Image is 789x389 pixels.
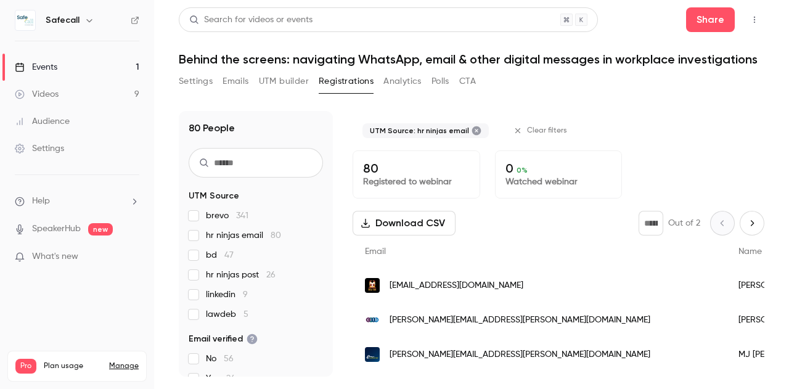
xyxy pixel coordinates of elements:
button: Download CSV [353,211,456,235]
img: Safecall [15,10,35,30]
span: Help [32,195,50,208]
span: lawdeb [206,308,248,321]
img: brewyork.co.uk [365,278,380,293]
p: 80 [363,161,470,176]
span: new [88,223,113,235]
button: Settings [179,72,213,91]
p: Out of 2 [668,217,700,229]
span: Email [365,247,386,256]
span: 56 [224,354,234,363]
h6: Safecall [46,14,80,27]
button: Analytics [383,72,422,91]
span: Name [738,247,762,256]
div: Events [15,61,57,73]
span: 80 [271,231,281,240]
button: UTM builder [259,72,309,91]
button: Share [686,7,735,32]
span: UTM Source [189,190,239,202]
span: Clear filters [527,126,567,136]
a: Manage [109,361,139,371]
h1: Behind the screens: navigating WhatsApp, email & other digital messages in workplace investigations [179,52,764,67]
span: UTM Source: hr ninjas email [370,126,469,136]
img: eurostar.com [365,347,380,362]
button: CTA [459,72,476,91]
button: Clear filters [509,121,574,141]
span: 26 [266,271,276,279]
span: brevo [206,210,248,222]
span: Email verified [189,333,258,345]
span: Yes [206,372,235,385]
p: 0 [505,161,612,176]
button: Polls [431,72,449,91]
span: linkedin [206,289,248,301]
span: 24 [226,374,235,383]
img: citb.co.uk [365,313,380,327]
div: Settings [15,142,64,155]
span: bd [206,249,234,261]
button: Next page [740,211,764,235]
span: 341 [236,211,248,220]
span: hr ninjas email [206,229,281,242]
span: [PERSON_NAME][EMAIL_ADDRESS][PERSON_NAME][DOMAIN_NAME] [390,348,650,361]
div: Search for videos or events [189,14,313,27]
span: 5 [243,310,248,319]
span: [EMAIL_ADDRESS][DOMAIN_NAME] [390,279,523,292]
span: Pro [15,359,36,374]
iframe: Noticeable Trigger [125,252,139,263]
span: Plan usage [44,361,102,371]
button: Registrations [319,72,374,91]
span: hr ninjas post [206,269,276,281]
a: SpeakerHub [32,223,81,235]
span: 0 % [517,166,528,174]
div: Videos [15,88,59,100]
span: No [206,353,234,365]
button: Remove "hr ninjas email" from selected "UTM Source" filter [472,126,481,136]
button: Emails [223,72,248,91]
span: 47 [224,251,234,260]
span: 9 [243,290,248,299]
span: What's new [32,250,78,263]
div: Audience [15,115,70,128]
span: [PERSON_NAME][EMAIL_ADDRESS][PERSON_NAME][DOMAIN_NAME] [390,314,650,327]
p: Watched webinar [505,176,612,188]
p: Registered to webinar [363,176,470,188]
h1: 80 People [189,121,235,136]
li: help-dropdown-opener [15,195,139,208]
